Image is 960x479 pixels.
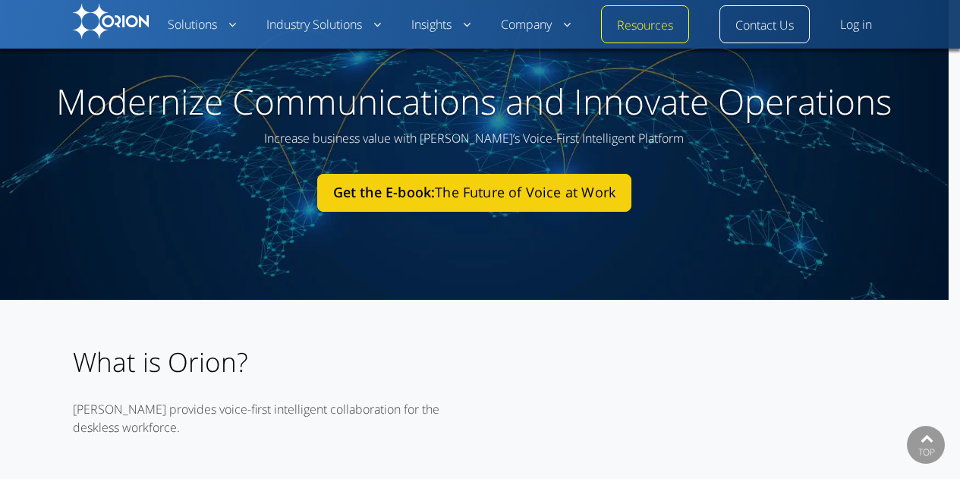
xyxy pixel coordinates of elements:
[73,345,452,378] h2: What is Orion?
[317,174,632,212] a: Get the E-book:The Future of Voice at Work
[501,16,571,34] a: Company
[840,16,872,34] a: Log in
[333,183,436,201] strong: Get the E-book:
[15,129,933,147] div: Increase business value with [PERSON_NAME]’s Voice-First Intelligent Platform
[73,400,469,436] p: [PERSON_NAME] provides voice-first intelligent collaboration for the deskless workforce.
[73,4,149,39] img: Orion
[168,16,236,34] a: Solutions
[266,16,381,34] a: Industry Solutions
[735,17,794,35] a: Contact Us
[15,77,933,125] h1: Modernize Communications and Innovate Operations
[884,406,960,479] iframe: Chat Widget
[617,17,673,35] a: Resources
[411,16,471,34] a: Insights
